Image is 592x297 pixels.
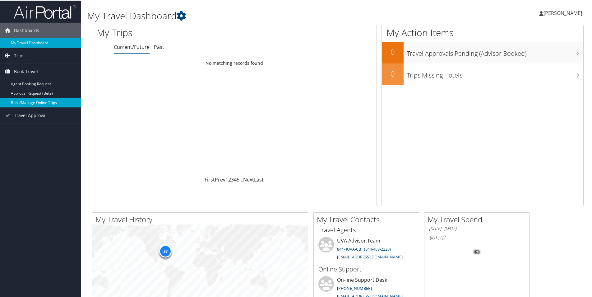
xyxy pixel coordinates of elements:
div: 27 [159,244,172,257]
h1: My Travel Dashboard [87,9,421,22]
td: No matching records found [92,57,377,68]
a: 0Trips Missing Hotels [382,63,583,85]
h2: My Travel Contacts [317,214,419,224]
a: 3 [231,176,234,182]
h2: My Travel Spend [428,214,530,224]
span: Travel Approval [14,107,47,123]
a: Prev [215,176,225,182]
span: Trips [14,47,25,63]
h6: Total [429,233,525,240]
span: … [239,176,243,182]
h3: Travel Agents [318,225,414,234]
img: airportal-logo.png [14,4,76,19]
span: Dashboards [14,22,39,38]
a: 4 [234,176,237,182]
li: UVA Advisor Team [315,236,417,262]
a: Past [154,43,164,50]
h1: My Trips [97,26,253,39]
h1: My Action Items [382,26,583,39]
a: [PHONE_NUMBER] [337,285,372,290]
a: 2 [228,176,231,182]
span: Book Travel [14,63,38,79]
a: Next [243,176,254,182]
h3: Trips Missing Hotels [407,67,583,79]
a: [EMAIL_ADDRESS][DOMAIN_NAME] [337,253,403,259]
tspan: 0% [474,250,479,253]
h2: My Travel History [95,214,308,224]
span: $0 [429,233,435,240]
a: Current/Future [114,43,150,50]
a: 0Travel Approvals Pending (Advisor Booked) [382,41,583,63]
h2: 0 [382,46,404,57]
a: First [205,176,215,182]
h2: 0 [382,68,404,78]
h3: Travel Approvals Pending (Advisor Booked) [407,45,583,57]
h6: [DATE] - [DATE] [429,225,525,231]
a: 844-4UVA-CBT (844-488-2228) [337,246,391,251]
a: 1 [225,176,228,182]
a: Last [254,176,264,182]
h3: Online Support [318,264,414,273]
span: [PERSON_NAME] [543,9,582,16]
a: [PERSON_NAME] [539,3,588,22]
a: 5 [237,176,239,182]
